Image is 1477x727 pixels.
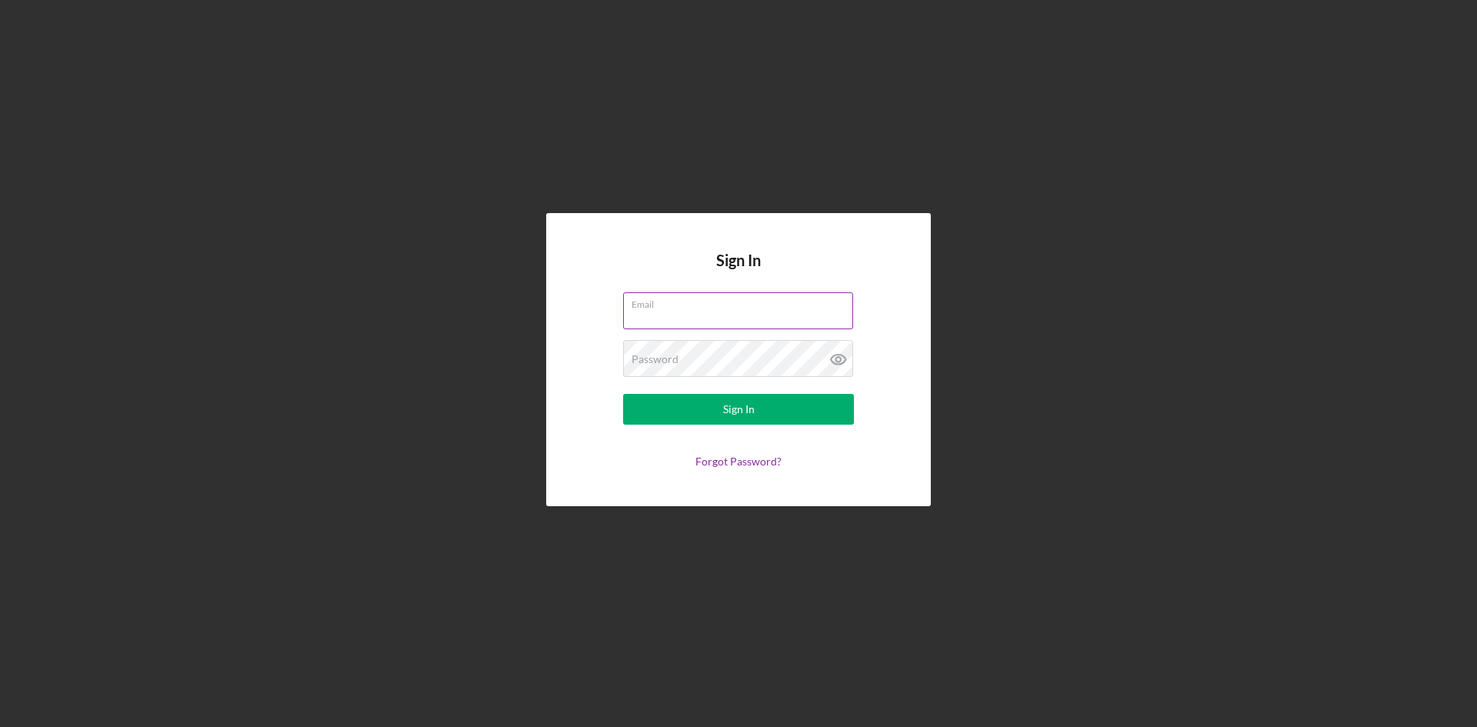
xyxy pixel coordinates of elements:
div: Sign In [723,394,755,425]
button: Sign In [623,394,854,425]
a: Forgot Password? [695,455,782,468]
label: Email [632,293,853,310]
h4: Sign In [716,252,761,292]
label: Password [632,353,678,365]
